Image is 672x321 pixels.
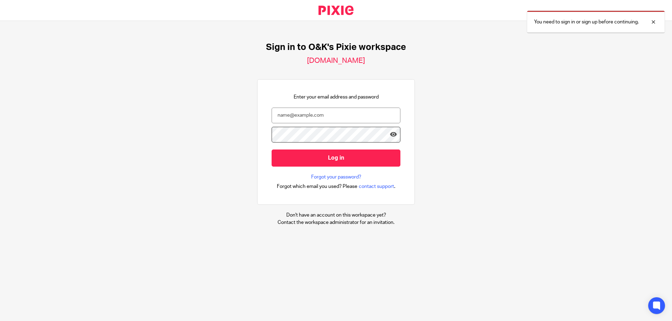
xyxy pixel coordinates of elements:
p: Enter your email address and password [294,94,379,101]
h1: Sign in to O&K's Pixie workspace [266,42,406,53]
p: Contact the workspace administrator for an invitation. [278,219,394,226]
a: Forgot your password? [311,174,361,181]
input: Log in [272,149,400,167]
span: contact support [359,183,394,190]
p: You need to sign in or sign up before continuing. [534,19,639,25]
p: Don't have an account on this workspace yet? [278,212,394,219]
input: name@example.com [272,108,400,123]
h2: [DOMAIN_NAME] [307,56,365,65]
div: . [277,182,395,190]
span: Forgot which email you used? Please [277,183,357,190]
